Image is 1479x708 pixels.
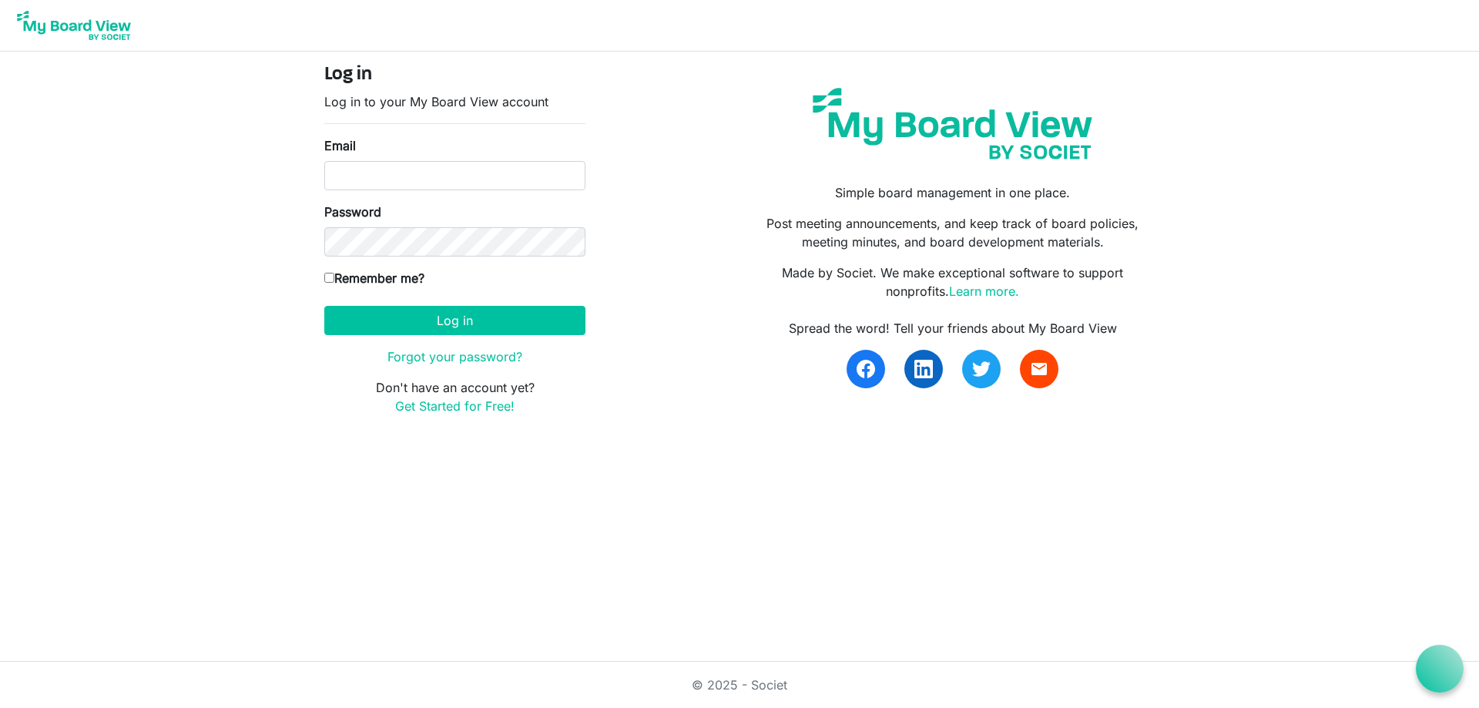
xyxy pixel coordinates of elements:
a: © 2025 - Societ [692,677,787,693]
input: Remember me? [324,273,334,283]
a: Forgot your password? [387,349,522,364]
p: Don't have an account yet? [324,378,585,415]
img: linkedin.svg [914,360,933,378]
img: My Board View Logo [12,6,136,45]
a: email [1020,350,1058,388]
img: my-board-view-societ.svg [801,76,1104,171]
img: facebook.svg [857,360,875,378]
p: Log in to your My Board View account [324,92,585,111]
p: Made by Societ. We make exceptional software to support nonprofits. [751,263,1155,300]
img: twitter.svg [972,360,991,378]
span: email [1030,360,1048,378]
div: Spread the word! Tell your friends about My Board View [751,319,1155,337]
button: Log in [324,306,585,335]
p: Post meeting announcements, and keep track of board policies, meeting minutes, and board developm... [751,214,1155,251]
p: Simple board management in one place. [751,183,1155,202]
h4: Log in [324,64,585,86]
label: Email [324,136,356,155]
a: Learn more. [949,284,1019,299]
a: Get Started for Free! [395,398,515,414]
label: Password [324,203,381,221]
label: Remember me? [324,269,424,287]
